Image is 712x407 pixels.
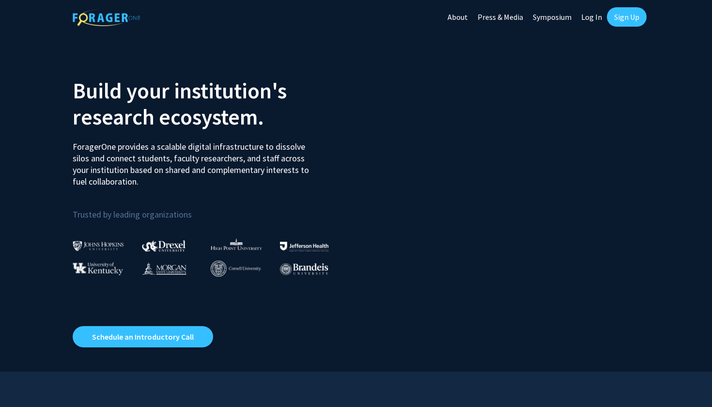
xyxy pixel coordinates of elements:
img: High Point University [211,238,262,250]
p: ForagerOne provides a scalable digital infrastructure to dissolve silos and connect students, fac... [73,134,316,188]
img: Thomas Jefferson University [280,242,328,251]
img: Morgan State University [142,262,186,275]
img: Brandeis University [280,263,328,275]
img: University of Kentucky [73,262,123,275]
h2: Build your institution's research ecosystem. [73,78,349,130]
img: Cornell University [211,261,261,277]
img: Drexel University [142,240,186,251]
img: Johns Hopkins University [73,241,124,251]
a: Sign Up [607,7,647,27]
img: ForagerOne Logo [73,9,140,26]
p: Trusted by leading organizations [73,195,349,222]
a: Opens in a new tab [73,326,213,347]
